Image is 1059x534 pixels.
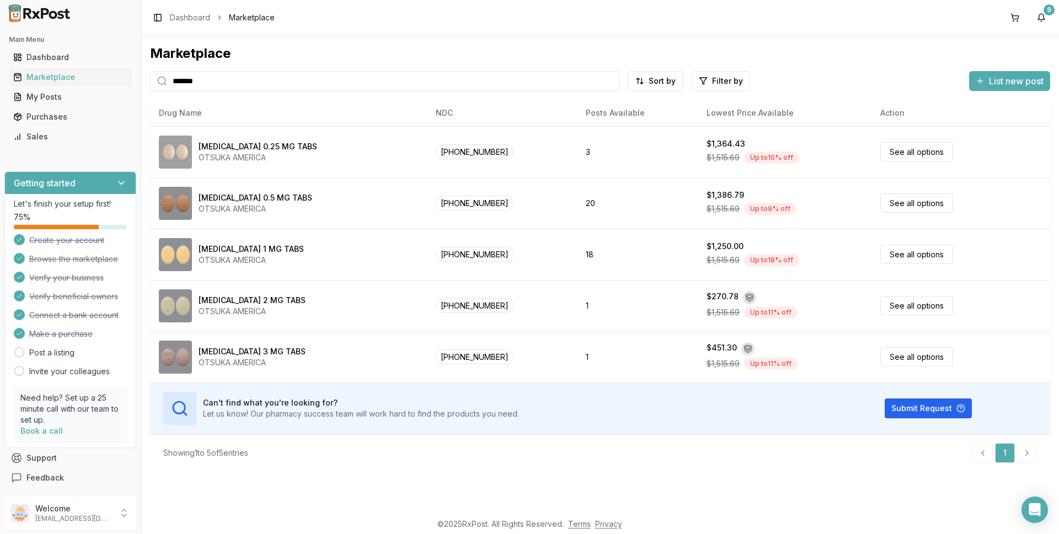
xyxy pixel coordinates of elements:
[9,127,132,147] a: Sales
[199,255,304,266] div: OTSUKA AMERICA
[170,12,275,23] nav: breadcrumb
[698,100,871,126] th: Lowest Price Available
[436,298,514,313] span: [PHONE_NUMBER]
[26,472,64,483] span: Feedback
[577,331,698,382] td: 1
[35,503,112,514] p: Welcome
[163,447,248,459] div: Showing 1 to 5 of 5 entries
[13,131,127,142] div: Sales
[577,280,698,331] td: 1
[880,245,953,264] a: See all options
[436,144,514,159] span: [PHONE_NUMBER]
[4,128,136,145] button: Sales
[995,443,1015,463] a: 1
[199,203,312,214] div: OTSUKA AMERICA
[744,306,798,319] div: Up to 11 % off
[707,203,740,214] span: $1,515.69
[29,272,104,283] span: Verify your business
[13,72,127,83] div: Marketplace
[4,468,136,488] button: Feedback
[29,291,118,302] span: Verify beneficial owners
[199,141,317,152] div: [MEDICAL_DATA] 0.25 MG TABS
[13,91,127,103] div: My Posts
[1021,497,1048,523] div: Open Intercom Messenger
[436,196,514,211] span: [PHONE_NUMBER]
[707,255,740,266] span: $1,515.69
[712,75,743,87] span: Filter by
[880,296,953,315] a: See all options
[35,514,112,523] p: [EMAIL_ADDRESS][DOMAIN_NAME]
[568,519,591,528] a: Terms
[13,52,127,63] div: Dashboard
[14,176,76,190] h3: Getting started
[973,443,1037,463] nav: pagination
[4,108,136,126] button: Purchases
[159,136,192,169] img: Rexulti 0.25 MG TABS
[707,241,744,252] div: $1,250.00
[14,198,127,209] p: Let's finish your setup first!
[880,347,953,366] a: See all options
[11,504,29,522] img: User avatar
[707,342,737,355] div: $451.30
[871,100,1050,126] th: Action
[427,100,577,126] th: NDC
[29,366,110,377] a: Invite your colleagues
[880,142,953,161] a: See all options
[880,193,953,213] a: See all options
[692,71,750,91] button: Filter by
[199,295,306,306] div: [MEDICAL_DATA] 2 MG TABS
[4,48,136,66] button: Dashboard
[199,306,306,317] div: OTSUKA AMERICA
[436,349,514,364] span: [PHONE_NUMBER]
[707,190,744,201] div: $1,386.79
[203,397,519,408] h3: Can't find what you're looking for?
[20,392,120,425] p: Need help? Set up a 25 minute call with our team to set up.
[170,12,210,23] a: Dashboard
[9,67,132,87] a: Marketplace
[577,177,698,229] td: 20
[744,203,796,215] div: Up to 9 % off
[4,448,136,468] button: Support
[199,152,317,163] div: OTSUKA AMERICA
[628,71,683,91] button: Sort by
[969,77,1050,88] a: List new post
[229,12,275,23] span: Marketplace
[199,192,312,203] div: [MEDICAL_DATA] 0.5 MG TABS
[707,138,745,149] div: $1,364.43
[159,238,192,271] img: Rexulti 1 MG TABS
[159,187,192,220] img: Rexulti 0.5 MG TABS
[4,4,75,22] img: RxPost Logo
[707,291,739,304] div: $270.78
[744,254,799,266] div: Up to 18 % off
[150,100,427,126] th: Drug Name
[29,310,119,321] span: Connect a bank account
[577,100,698,126] th: Posts Available
[29,253,118,265] span: Browse the marketplace
[9,47,132,67] a: Dashboard
[20,426,63,435] a: Book a call
[577,229,698,280] td: 18
[9,35,132,44] h2: Main Menu
[595,519,622,528] a: Privacy
[707,152,740,163] span: $1,515.69
[159,341,192,374] img: Rexulti 3 MG TABS
[577,126,698,177] td: 3
[1033,9,1050,26] button: 9
[436,247,514,262] span: [PHONE_NUMBER]
[649,75,676,87] span: Sort by
[9,87,132,107] a: My Posts
[203,408,519,419] p: Let us know! Our pharmacy success team will work hard to find the products you need.
[14,212,30,223] span: 75 %
[969,71,1050,91] button: List new post
[744,152,799,164] div: Up to 10 % off
[989,74,1044,88] span: List new post
[29,235,104,246] span: Create your account
[4,88,136,106] button: My Posts
[199,244,304,255] div: [MEDICAL_DATA] 1 MG TABS
[199,357,306,368] div: OTSUKA AMERICA
[4,68,136,86] button: Marketplace
[744,358,798,370] div: Up to 11 % off
[9,107,132,127] a: Purchases
[199,346,306,357] div: [MEDICAL_DATA] 3 MG TABS
[159,289,192,322] img: Rexulti 2 MG TABS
